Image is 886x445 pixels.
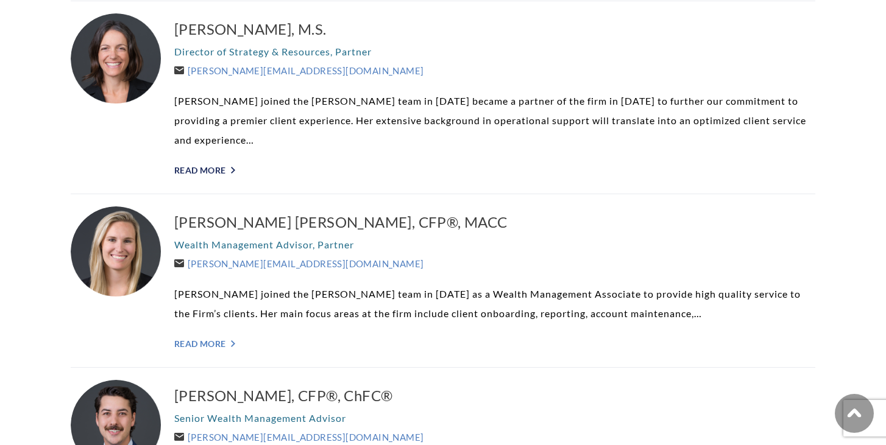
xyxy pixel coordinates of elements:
a: [PERSON_NAME][EMAIL_ADDRESS][DOMAIN_NAME] [174,432,424,443]
a: Read More "> [174,165,815,175]
p: Wealth Management Advisor, Partner [174,235,815,254]
a: [PERSON_NAME], M.S. [174,19,815,39]
a: [PERSON_NAME] [PERSON_NAME], CFP®, MACC [174,212,815,232]
p: Senior Wealth Management Advisor [174,408,815,428]
a: Read More "> [174,338,815,349]
p: Director of Strategy & Resources, Partner [174,42,815,61]
a: [PERSON_NAME], CFP®, ChFC® [174,386,815,405]
p: [PERSON_NAME] joined the [PERSON_NAME] team in [DATE] as a Wealth Management Associate to provide... [174,284,815,323]
a: [PERSON_NAME][EMAIL_ADDRESS][DOMAIN_NAME] [174,65,424,76]
p: [PERSON_NAME] joined the [PERSON_NAME] team in [DATE] became a partner of the firm in [DATE] to f... [174,91,815,150]
a: [PERSON_NAME][EMAIL_ADDRESS][DOMAIN_NAME] [174,258,424,269]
